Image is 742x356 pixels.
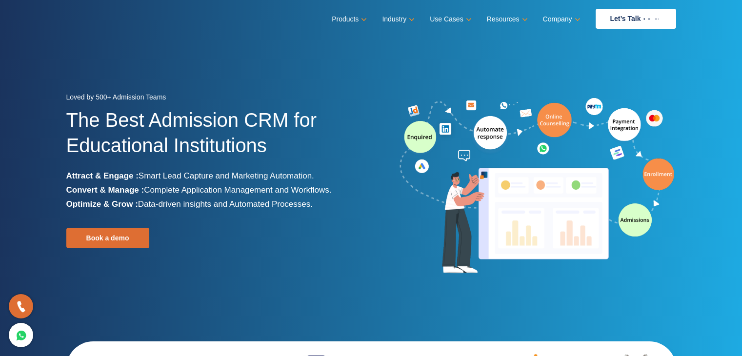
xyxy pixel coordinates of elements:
a: Use Cases [430,12,469,26]
a: Resources [487,12,526,26]
span: Data-driven insights and Automated Processes. [138,199,313,209]
img: admission-software-home-page-header [398,96,676,277]
span: Smart Lead Capture and Marketing Automation. [139,171,314,180]
a: Let’s Talk [596,9,676,29]
span: Complete Application Management and Workflows. [144,185,331,195]
a: Products [332,12,365,26]
div: Loved by 500+ Admission Teams [66,90,364,107]
h1: The Best Admission CRM for Educational Institutions [66,107,364,169]
b: Convert & Manage : [66,185,144,195]
a: Company [543,12,579,26]
b: Optimize & Grow : [66,199,138,209]
a: Industry [382,12,413,26]
a: Book a demo [66,228,149,248]
b: Attract & Engage : [66,171,139,180]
